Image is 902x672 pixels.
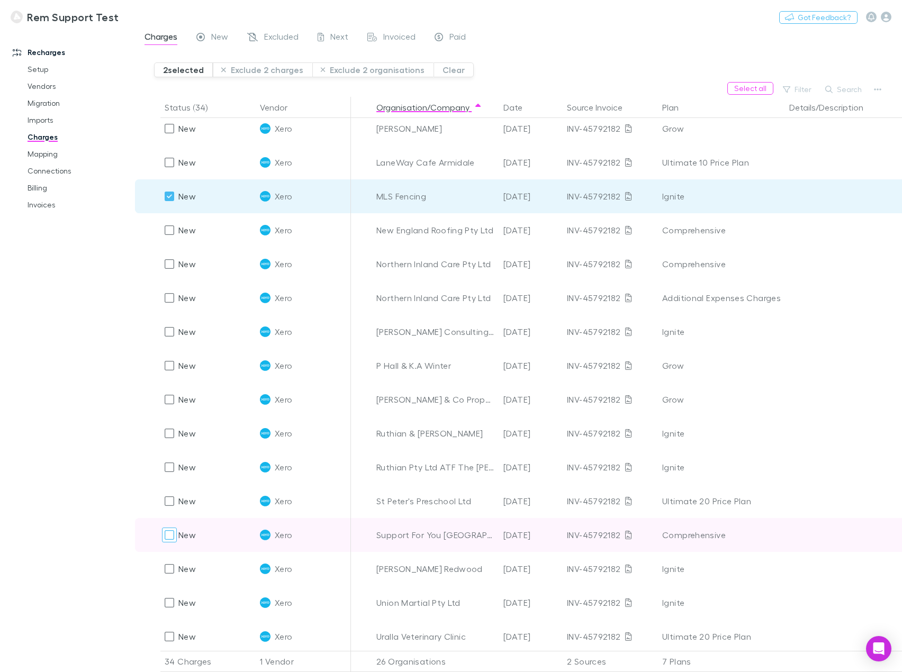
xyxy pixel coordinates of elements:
[376,383,495,416] div: [PERSON_NAME] & Co Property Maintenance
[499,213,563,247] div: [DATE]
[499,586,563,620] div: [DATE]
[260,530,270,540] img: Xero's Logo
[499,179,563,213] div: [DATE]
[567,213,654,247] div: INV-45792182
[567,146,654,179] div: INV-45792182
[260,225,270,235] img: Xero's Logo
[662,450,781,484] div: Ignite
[820,83,868,96] button: Search
[275,383,292,416] span: Xero
[376,349,495,383] div: P Hall & K.A Winter
[260,157,270,168] img: Xero's Logo
[275,620,292,653] span: Xero
[372,651,499,672] div: 26 Organisations
[567,112,654,146] div: INV-45792182
[260,631,270,642] img: Xero's Logo
[213,62,312,77] button: Exclude 2 charges
[376,281,495,315] div: Northern Inland Care Pty Ltd
[376,315,495,349] div: [PERSON_NAME] Consulting Pty Ltd
[275,281,292,315] span: Xero
[499,112,563,146] div: [DATE]
[260,97,300,118] button: Vendor
[376,146,495,179] div: LaneWay Cafe Armidale
[662,179,781,213] div: Ignite
[2,44,141,61] a: Recharges
[178,123,196,133] span: New
[260,123,270,134] img: Xero's Logo
[275,213,292,247] span: Xero
[376,97,482,118] button: Organisation/Company
[499,552,563,586] div: [DATE]
[178,191,196,201] span: New
[17,78,141,95] a: Vendors
[260,496,270,506] img: Xero's Logo
[499,281,563,315] div: [DATE]
[567,620,654,653] div: INV-45792182
[275,518,292,552] span: Xero
[567,179,654,213] div: INV-45792182
[778,83,818,96] button: Filter
[376,247,495,281] div: Northern Inland Care Pty Ltd
[567,552,654,586] div: INV-45792182
[4,4,125,30] a: Rem Support Test
[260,462,270,473] img: Xero's Logo
[499,518,563,552] div: [DATE]
[275,552,292,586] span: Xero
[662,484,781,518] div: Ultimate 20 Price Plan
[275,450,292,484] span: Xero
[376,179,495,213] div: MLS Fencing
[567,97,635,118] button: Source Invoice
[275,315,292,349] span: Xero
[178,259,196,269] span: New
[260,394,270,405] img: Xero's Logo
[503,97,535,118] button: Date
[165,97,220,118] button: Status (34)
[178,631,196,641] span: New
[662,146,781,179] div: Ultimate 10 Price Plan
[499,416,563,450] div: [DATE]
[256,651,351,672] div: 1 Vendor
[17,146,141,162] a: Mapping
[330,31,348,45] span: Next
[662,281,781,315] div: Additional Expenses Charges
[662,112,781,146] div: Grow
[499,247,563,281] div: [DATE]
[499,146,563,179] div: [DATE]
[178,157,196,167] span: New
[178,428,196,438] span: New
[563,651,658,672] div: 2 Sources
[662,315,781,349] div: Ignite
[17,61,141,78] a: Setup
[11,11,23,23] img: Rem Support Test's Logo
[662,247,781,281] div: Comprehensive
[275,146,292,179] span: Xero
[178,326,196,337] span: New
[260,360,270,371] img: Xero's Logo
[567,315,654,349] div: INV-45792182
[264,31,299,45] span: Excluded
[17,179,141,196] a: Billing
[376,518,495,552] div: Support For You [GEOGRAPHIC_DATA]
[449,31,466,45] span: Paid
[17,95,141,112] a: Migration
[779,11,858,24] button: Got Feedback?
[662,552,781,586] div: Ignite
[178,564,196,574] span: New
[260,597,270,608] img: Xero's Logo
[376,586,495,620] div: Union Martial Pty Ltd
[567,281,654,315] div: INV-45792182
[178,496,196,506] span: New
[178,597,196,607] span: New
[662,349,781,383] div: Grow
[17,196,141,213] a: Invoices
[567,586,654,620] div: INV-45792182
[376,620,495,653] div: Uralla Veterinary Clinic
[567,383,654,416] div: INV-45792182
[789,97,876,118] button: Details/Description
[275,586,292,620] span: Xero
[376,112,495,146] div: [PERSON_NAME]
[160,651,256,672] div: 34 Charges
[178,462,196,472] span: New
[145,31,177,45] span: Charges
[658,651,785,672] div: 7 Plans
